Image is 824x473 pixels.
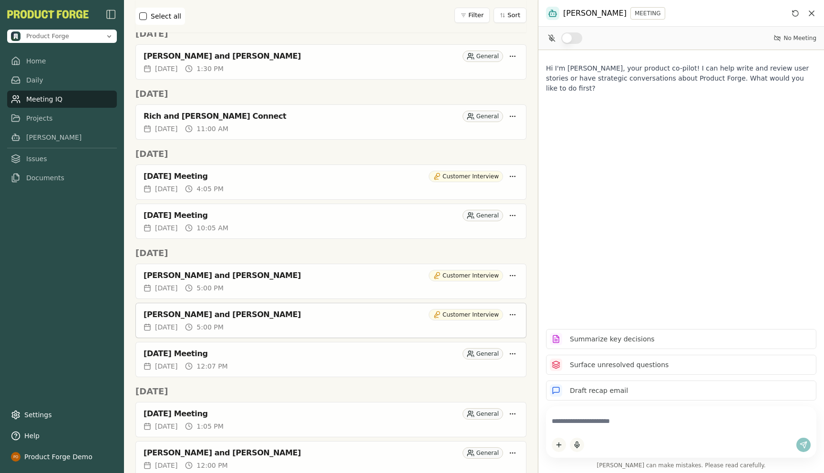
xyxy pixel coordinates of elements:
a: Documents [7,169,117,186]
button: PF-Logo [7,10,89,19]
div: Customer Interview [429,171,503,182]
a: [DATE] MeetingCustomer Interview[DATE]4:05 PM [135,165,526,200]
img: profile [11,452,21,462]
div: [DATE] Meeting [144,409,459,419]
a: Projects [7,110,117,127]
a: [PERSON_NAME] and [PERSON_NAME]General[DATE]1:30 PM [135,44,526,80]
div: General [463,111,503,122]
button: Start dictation [570,438,584,452]
a: Settings [7,406,117,423]
p: Summarize key decisions [570,334,655,344]
div: [PERSON_NAME] and [PERSON_NAME] [144,51,459,61]
div: [DATE] Meeting [144,211,459,220]
button: Filter [454,8,490,23]
span: [DATE] [155,361,177,371]
span: [DATE] [155,184,177,194]
button: Draft recap email [546,380,816,401]
div: General [463,408,503,420]
button: More options [507,111,518,122]
span: [DATE] [155,322,177,332]
a: Issues [7,150,117,167]
h2: [DATE] [135,147,526,161]
button: More options [507,309,518,320]
span: 1:30 PM [196,64,223,73]
span: No Meeting [783,34,816,42]
button: More options [507,408,518,420]
button: Help [7,427,117,444]
span: Product Forge [26,32,69,41]
span: 5:00 PM [196,322,223,332]
button: More options [507,348,518,360]
div: Customer Interview [429,270,503,281]
span: 4:05 PM [196,184,223,194]
a: Daily [7,72,117,89]
button: Send message [796,438,811,452]
button: Open organization switcher [7,30,117,43]
img: Product Forge [7,10,89,19]
span: [DATE] [155,64,177,73]
p: Hi I'm [PERSON_NAME], your product co-pilot! I can help write and review user stories or have str... [546,63,816,93]
a: [DATE] MeetingGeneral[DATE]10:05 AM [135,204,526,239]
div: [PERSON_NAME] and [PERSON_NAME] [144,310,425,319]
div: Customer Interview [429,309,503,320]
div: [DATE] Meeting [144,349,459,359]
div: General [463,447,503,459]
div: General [463,210,503,221]
button: Reset conversation [790,8,801,19]
span: [PERSON_NAME] [563,8,627,19]
span: [DATE] [155,124,177,134]
div: [PERSON_NAME] and [PERSON_NAME] [144,271,425,280]
div: Rich and [PERSON_NAME] Connect [144,112,459,121]
button: Close chat [807,9,816,18]
a: [PERSON_NAME] and [PERSON_NAME]Customer Interview[DATE]5:00 PM [135,303,526,338]
img: sidebar [105,9,117,20]
div: General [463,51,503,62]
a: [DATE] MeetingGeneral[DATE]1:05 PM [135,402,526,437]
label: Select all [151,11,181,21]
span: [DATE] [155,461,177,470]
div: [DATE] Meeting [144,172,425,181]
span: 10:05 AM [196,223,228,233]
div: General [463,348,503,360]
span: [DATE] [155,422,177,431]
button: More options [507,51,518,62]
span: [DATE] [155,223,177,233]
a: [PERSON_NAME] and [PERSON_NAME]Customer Interview[DATE]5:00 PM [135,264,526,299]
img: Product Forge [11,31,21,41]
a: Home [7,52,117,70]
a: [PERSON_NAME] [7,129,117,146]
button: Surface unresolved questions [546,355,816,375]
button: Product Forge Demo [7,448,117,465]
h2: [DATE] [135,27,526,41]
a: Meeting IQ [7,91,117,108]
span: 11:00 AM [196,124,228,134]
button: More options [507,171,518,182]
span: 12:07 PM [196,361,227,371]
p: Surface unresolved questions [570,360,669,370]
h2: [DATE] [135,87,526,101]
a: [DATE] MeetingGeneral[DATE]12:07 PM [135,342,526,377]
span: 1:05 PM [196,422,223,431]
h2: [DATE] [135,247,526,260]
button: More options [507,447,518,459]
span: 12:00 PM [196,461,227,470]
p: Draft recap email [570,386,628,396]
button: Add content to chat [552,438,566,452]
button: More options [507,210,518,221]
span: [PERSON_NAME] can make mistakes. Please read carefully. [546,462,816,469]
a: Rich and [PERSON_NAME] ConnectGeneral[DATE]11:00 AM [135,104,526,140]
button: MEETING [630,7,665,20]
button: Summarize key decisions [546,329,816,349]
span: 5:00 PM [196,283,223,293]
button: More options [507,270,518,281]
div: [PERSON_NAME] and [PERSON_NAME] [144,448,459,458]
span: [DATE] [155,283,177,293]
h2: [DATE] [135,385,526,398]
button: Sort [494,8,526,23]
